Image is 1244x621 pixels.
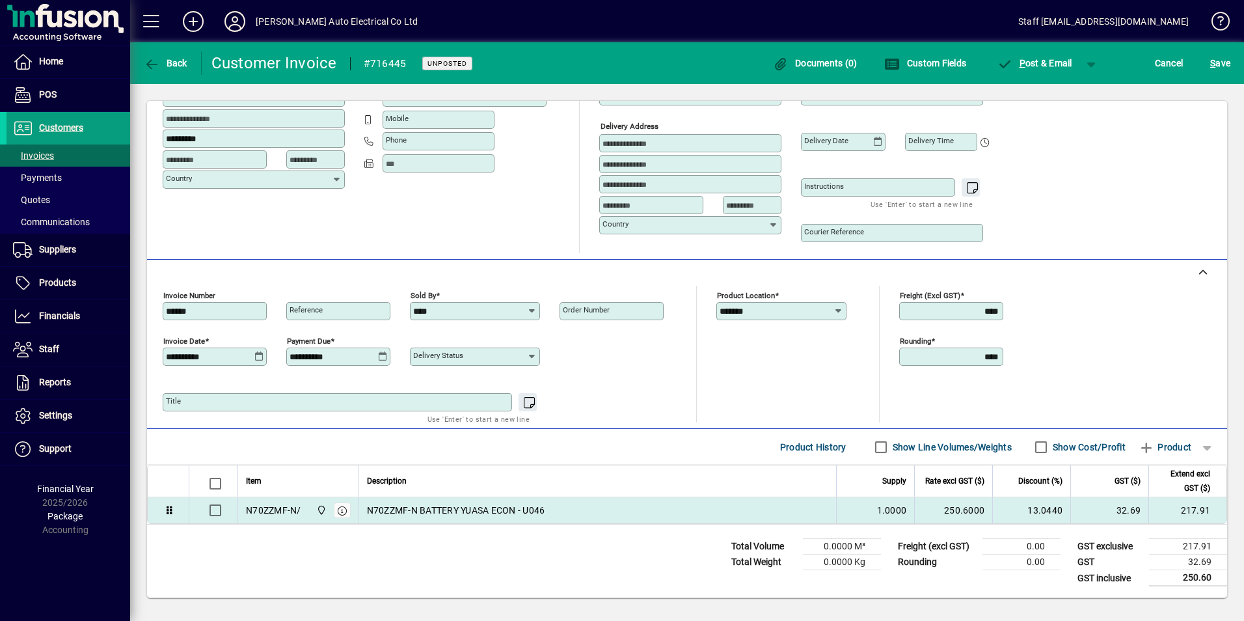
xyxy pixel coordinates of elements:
td: 32.69 [1149,555,1227,570]
td: Total Weight [725,555,803,570]
mat-hint: Use 'Enter' to start a new line [871,197,973,212]
span: Products [39,277,76,288]
mat-label: Order number [563,305,610,314]
mat-label: Sold by [411,291,436,300]
span: N70ZZMF-N BATTERY YUASA ECON - U046 [367,504,545,517]
mat-label: Rounding [900,337,931,346]
a: Knowledge Base [1202,3,1228,45]
button: Custom Fields [881,51,969,75]
span: Staff [39,344,59,354]
td: 32.69 [1070,497,1148,523]
mat-label: Title [166,396,181,406]
a: Quotes [7,189,130,211]
span: Payments [13,172,62,183]
span: Home [39,56,63,66]
td: 0.0000 M³ [803,539,881,555]
span: Package [47,511,83,521]
a: Reports [7,366,130,399]
button: Product History [775,435,852,459]
mat-label: Payment due [287,337,331,346]
a: Home [7,46,130,78]
span: Settings [39,410,72,421]
mat-label: Country [602,219,629,228]
span: Cancel [1155,53,1183,74]
span: Custom Fields [884,58,966,68]
td: 0.00 [982,555,1061,570]
span: POS [39,89,57,100]
span: P [1020,58,1025,68]
label: Show Cost/Profit [1050,441,1126,454]
mat-label: Delivery status [413,351,463,360]
span: Reports [39,377,71,387]
mat-label: Mobile [386,114,409,123]
button: Product [1132,435,1198,459]
mat-hint: Use 'Enter' to start a new line [427,411,530,426]
span: S [1210,58,1215,68]
td: Rounding [891,555,982,570]
td: 13.0440 [992,497,1070,523]
button: Save [1207,51,1234,75]
a: Invoices [7,145,130,167]
div: [PERSON_NAME] Auto Electrical Co Ltd [256,11,418,32]
a: Staff [7,333,130,366]
td: 217.91 [1148,497,1226,523]
span: Product History [780,437,846,458]
td: Total Volume [725,539,803,555]
span: Item [246,474,262,488]
mat-label: Phone [386,135,407,145]
span: Discount (%) [1018,474,1062,488]
mat-label: Country [166,174,192,183]
td: 250.60 [1149,570,1227,586]
span: Financial Year [37,484,94,494]
span: Quotes [13,195,50,205]
span: Central [313,503,328,517]
a: Support [7,433,130,465]
span: Back [144,58,187,68]
button: Documents (0) [770,51,861,75]
app-page-header-button: Back [130,51,202,75]
td: Freight (excl GST) [891,539,982,555]
mat-label: Delivery time [908,136,954,145]
span: Financials [39,310,80,321]
mat-label: Instructions [804,182,844,191]
a: Suppliers [7,234,130,266]
mat-label: Product location [717,291,775,300]
a: Settings [7,400,130,432]
div: #716445 [364,53,407,74]
button: Post & Email [990,51,1079,75]
span: Unposted [427,59,467,68]
div: N70ZZMF-N/ [246,504,301,517]
span: Extend excl GST ($) [1157,467,1210,495]
td: 0.0000 Kg [803,555,881,570]
span: ave [1210,53,1230,74]
span: Description [367,474,407,488]
span: Rate excl GST ($) [925,474,984,488]
label: Show Line Volumes/Weights [890,441,1012,454]
a: POS [7,79,130,111]
mat-label: Invoice date [163,337,205,346]
td: GST inclusive [1071,570,1149,586]
span: Support [39,443,72,454]
a: Payments [7,167,130,189]
button: Profile [214,10,256,33]
span: 1.0000 [877,504,907,517]
span: Product [1139,437,1191,458]
div: 250.6000 [923,504,984,517]
mat-label: Courier Reference [804,227,864,236]
a: Financials [7,300,130,333]
td: 0.00 [982,539,1061,555]
span: Supply [882,474,906,488]
td: GST exclusive [1071,539,1149,555]
button: Back [141,51,191,75]
div: Customer Invoice [211,53,337,74]
div: Staff [EMAIL_ADDRESS][DOMAIN_NAME] [1018,11,1189,32]
mat-label: Freight (excl GST) [900,291,960,300]
span: GST ($) [1115,474,1141,488]
mat-label: Delivery date [804,136,848,145]
span: Communications [13,217,90,227]
button: Cancel [1152,51,1187,75]
span: Customers [39,122,83,133]
span: Documents (0) [773,58,858,68]
a: Communications [7,211,130,233]
span: ost & Email [997,58,1072,68]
